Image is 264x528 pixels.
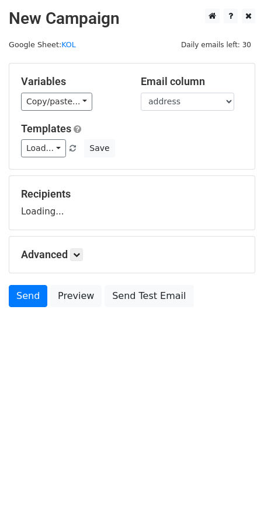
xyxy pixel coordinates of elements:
a: Copy/paste... [21,93,92,111]
h5: Advanced [21,248,243,261]
a: KOL [61,40,76,49]
div: Loading... [21,188,243,218]
h5: Email column [141,75,243,88]
button: Save [84,139,114,157]
h5: Variables [21,75,123,88]
a: Send Test Email [105,285,193,307]
a: Load... [21,139,66,157]
h5: Recipients [21,188,243,200]
a: Daily emails left: 30 [177,40,255,49]
a: Preview [50,285,102,307]
span: Daily emails left: 30 [177,38,255,51]
a: Templates [21,122,71,135]
small: Google Sheet: [9,40,76,49]
h2: New Campaign [9,9,255,29]
a: Send [9,285,47,307]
